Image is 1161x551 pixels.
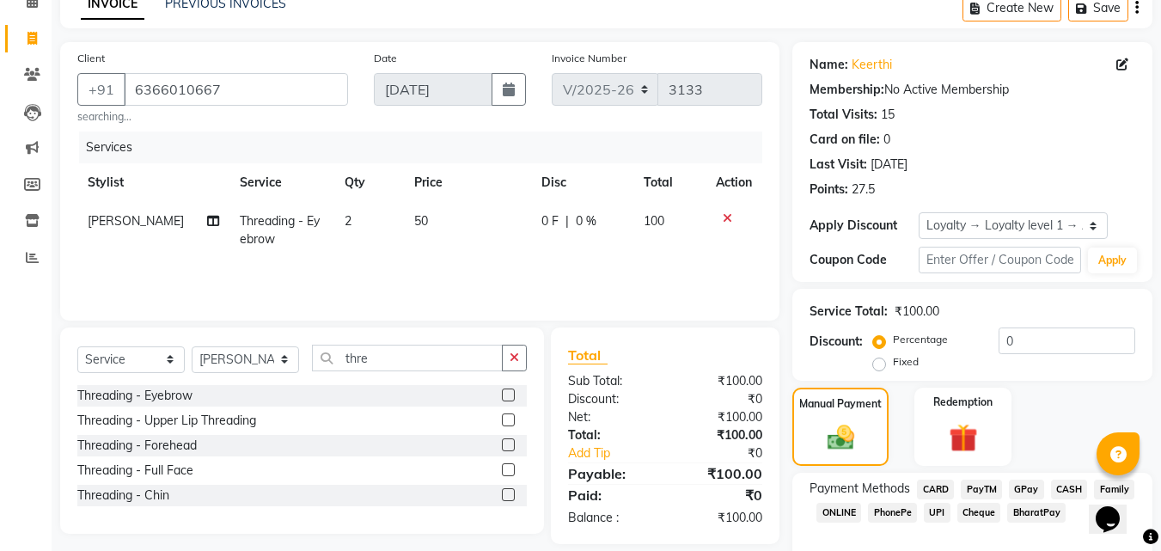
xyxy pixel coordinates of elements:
iframe: chat widget [1089,482,1144,534]
span: CASH [1051,480,1088,499]
div: Services [79,132,775,163]
div: Sub Total: [555,372,665,390]
img: _cash.svg [819,422,863,453]
div: ₹100.00 [665,463,775,484]
div: Threading - Full Face [77,462,193,480]
span: CARD [917,480,954,499]
div: ₹100.00 [665,509,775,527]
label: Invoice Number [552,51,626,66]
a: Keerthi [852,56,892,74]
th: Disc [531,163,633,202]
input: Search by Name/Mobile/Email/Code [124,73,348,106]
th: Action [706,163,762,202]
div: 15 [881,106,895,124]
a: Add Tip [555,444,683,462]
div: Coupon Code [810,251,918,269]
span: Payment Methods [810,480,910,498]
label: Percentage [893,332,948,347]
span: UPI [924,503,950,523]
label: Manual Payment [799,396,882,412]
span: PayTM [961,480,1002,499]
div: Last Visit: [810,156,867,174]
div: ₹100.00 [665,372,775,390]
span: [PERSON_NAME] [88,213,184,229]
div: Total: [555,426,665,444]
div: ₹0 [665,390,775,408]
div: Card on file: [810,131,880,149]
th: Service [229,163,334,202]
div: ₹0 [665,485,775,505]
small: searching... [77,109,348,125]
label: Date [374,51,397,66]
div: Threading - Eyebrow [77,387,192,405]
div: Membership: [810,81,884,99]
div: 27.5 [852,181,875,199]
div: Net: [555,408,665,426]
span: PhonePe [868,503,917,523]
div: Threading - Chin [77,487,169,505]
input: Enter Offer / Coupon Code [919,247,1081,273]
span: 0 F [541,212,559,230]
div: Threading - Forehead [77,437,197,455]
span: ONLINE [816,503,861,523]
span: | [565,212,569,230]
div: Balance : [555,509,665,527]
input: Search or Scan [312,345,503,371]
div: [DATE] [871,156,907,174]
span: 50 [414,213,428,229]
th: Qty [334,163,404,202]
th: Price [404,163,531,202]
div: Points: [810,181,848,199]
span: 100 [644,213,664,229]
div: Total Visits: [810,106,877,124]
label: Client [77,51,105,66]
div: ₹100.00 [665,426,775,444]
span: Family [1094,480,1134,499]
div: Apply Discount [810,217,918,235]
label: Fixed [893,354,919,370]
span: GPay [1009,480,1044,499]
div: ₹0 [684,444,776,462]
div: Discount: [810,333,863,351]
button: Apply [1088,248,1137,273]
span: 0 % [576,212,596,230]
div: Name: [810,56,848,74]
div: ₹100.00 [895,303,939,321]
th: Total [633,163,706,202]
img: _gift.svg [940,420,987,456]
div: Threading - Upper Lip Threading [77,412,256,430]
span: Cheque [957,503,1001,523]
span: 2 [345,213,351,229]
div: No Active Membership [810,81,1135,99]
label: Redemption [933,395,993,410]
div: Discount: [555,390,665,408]
div: Service Total: [810,303,888,321]
div: 0 [883,131,890,149]
div: ₹100.00 [665,408,775,426]
div: Paid: [555,485,665,505]
span: Threading - Eyebrow [240,213,320,247]
th: Stylist [77,163,229,202]
button: +91 [77,73,125,106]
span: BharatPay [1007,503,1066,523]
span: Total [568,346,608,364]
div: Payable: [555,463,665,484]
